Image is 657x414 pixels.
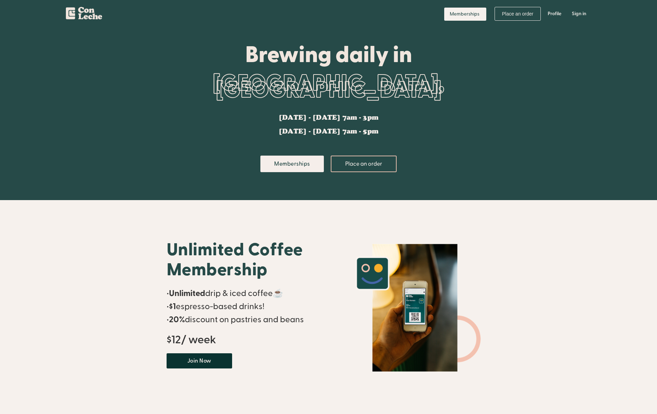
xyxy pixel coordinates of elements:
a: Sign in [567,3,591,24]
div: [GEOGRAPHIC_DATA], [GEOGRAPHIC_DATA] [167,66,491,108]
a: Profile [542,3,567,24]
strong: 20% [169,314,185,325]
a: Join Now [167,353,232,368]
div: Brewing daily in [167,42,491,66]
strong: $12/ week [167,333,216,347]
a: Place an order [495,7,540,21]
a: Memberships [444,8,486,21]
a: Memberships [260,156,324,172]
div: [DATE] - [DATE] 7am - 3pm [DATE] - [DATE] 7am - 5pm [279,114,378,135]
strong: Unlimited [169,288,205,299]
a: home [66,3,102,22]
strong: $1 [169,301,176,312]
p: • drip & iced coffee☕ • espresso-based drinks! • discount on pastries and beans [167,287,322,326]
a: Place an order [331,156,397,172]
h1: Unlimited Coffee Membership [167,240,322,280]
